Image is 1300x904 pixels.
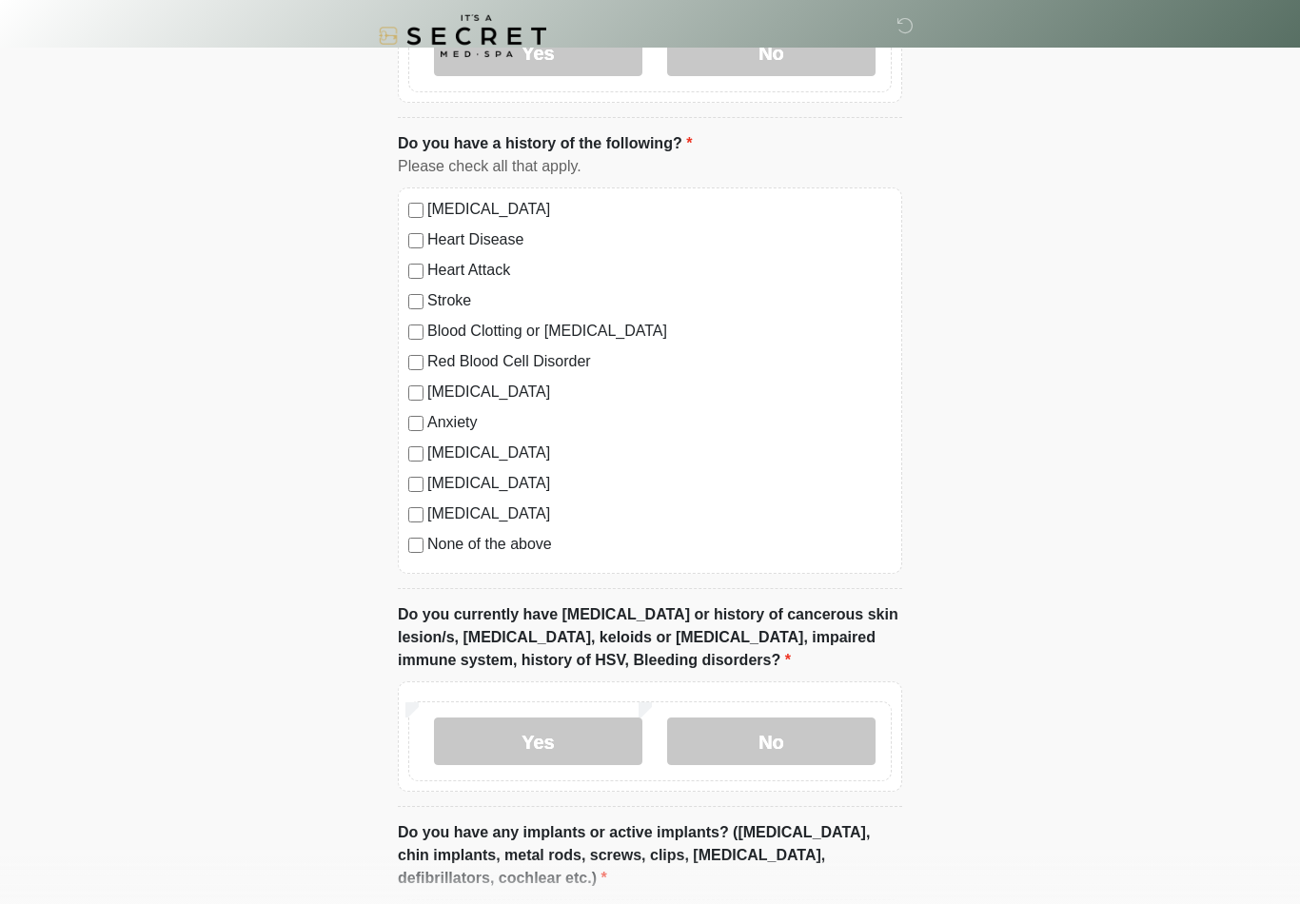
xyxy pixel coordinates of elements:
[408,203,423,218] input: [MEDICAL_DATA]
[427,259,892,282] label: Heart Attack
[408,507,423,522] input: [MEDICAL_DATA]
[408,294,423,309] input: Stroke
[408,385,423,401] input: [MEDICAL_DATA]
[408,233,423,248] input: Heart Disease
[398,132,692,155] label: Do you have a history of the following?
[427,350,892,373] label: Red Blood Cell Disorder
[427,533,892,556] label: None of the above
[427,320,892,343] label: Blood Clotting or [MEDICAL_DATA]
[408,538,423,553] input: None of the above
[427,381,892,403] label: [MEDICAL_DATA]
[408,324,423,340] input: Blood Clotting or [MEDICAL_DATA]
[398,821,902,890] label: Do you have any implants or active implants? ([MEDICAL_DATA], chin implants, metal rods, screws, ...
[427,289,892,312] label: Stroke
[408,416,423,431] input: Anxiety
[408,264,423,279] input: Heart Attack
[427,442,892,464] label: [MEDICAL_DATA]
[408,355,423,370] input: Red Blood Cell Disorder
[408,477,423,492] input: [MEDICAL_DATA]
[398,155,902,178] div: Please check all that apply.
[427,472,892,495] label: [MEDICAL_DATA]
[434,717,642,765] label: Yes
[379,14,546,57] img: It's A Secret Med Spa Logo
[408,446,423,462] input: [MEDICAL_DATA]
[427,198,892,221] label: [MEDICAL_DATA]
[398,603,902,672] label: Do you currently have [MEDICAL_DATA] or history of cancerous skin lesion/s, [MEDICAL_DATA], keloi...
[667,717,876,765] label: No
[427,502,892,525] label: [MEDICAL_DATA]
[427,411,892,434] label: Anxiety
[427,228,892,251] label: Heart Disease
